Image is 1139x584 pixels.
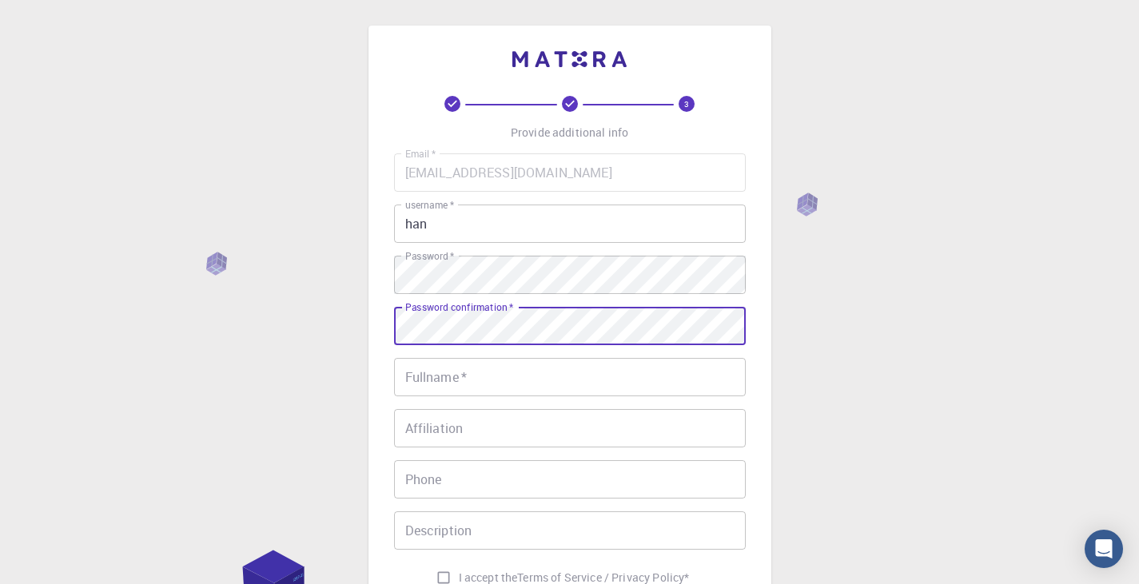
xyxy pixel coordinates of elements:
div: Open Intercom Messenger [1085,530,1123,568]
p: Provide additional info [511,125,628,141]
label: Password [405,249,454,263]
text: 3 [684,98,689,109]
label: username [405,198,454,212]
label: Password confirmation [405,300,513,314]
label: Email [405,147,436,161]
